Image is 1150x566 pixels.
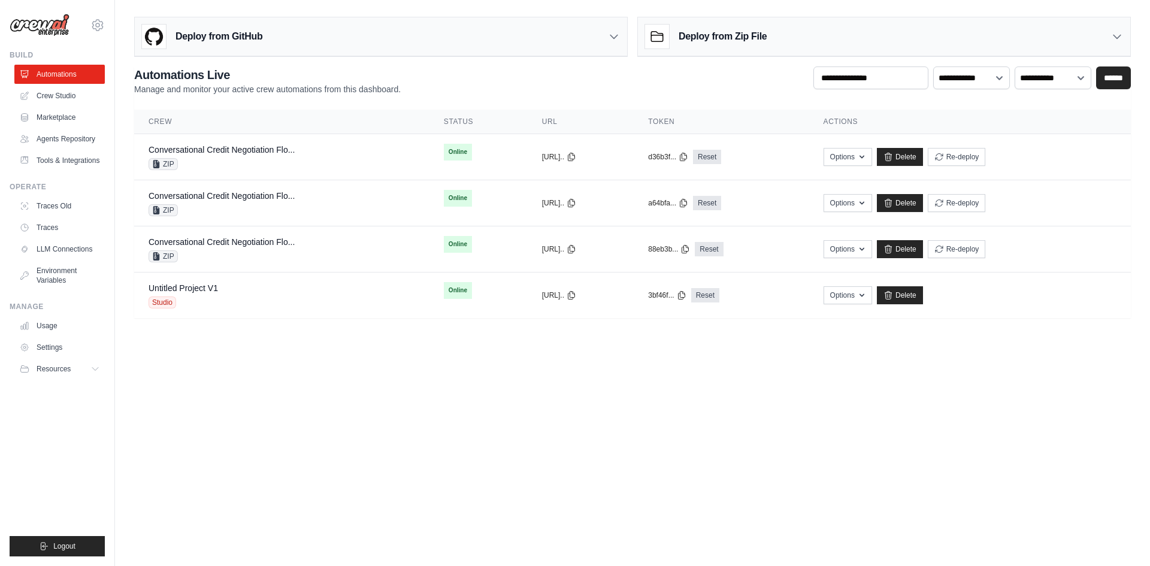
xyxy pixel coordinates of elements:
a: Reset [695,242,723,256]
a: Delete [877,240,923,258]
img: GitHub Logo [142,25,166,49]
th: Actions [809,110,1131,134]
span: Online [444,190,472,207]
span: Online [444,236,472,253]
span: ZIP [149,158,178,170]
button: Logout [10,536,105,556]
div: Manage [10,302,105,311]
button: 88eb3b... [648,244,690,254]
a: Crew Studio [14,86,105,105]
div: Build [10,50,105,60]
th: Token [634,110,809,134]
button: Re-deploy [928,194,986,212]
a: Delete [877,286,923,304]
th: Status [429,110,528,134]
h2: Automations Live [134,66,401,83]
a: Marketplace [14,108,105,127]
a: LLM Connections [14,240,105,259]
a: Conversational Credit Negotiation Flo... [149,145,295,155]
a: Conversational Credit Negotiation Flo... [149,237,295,247]
th: Crew [134,110,429,134]
button: Options [824,148,872,166]
span: Resources [37,364,71,374]
button: Re-deploy [928,148,986,166]
h3: Deploy from GitHub [175,29,262,44]
img: Logo [10,14,69,37]
div: Operate [10,182,105,192]
a: Untitled Project V1 [149,283,218,293]
a: Conversational Credit Negotiation Flo... [149,191,295,201]
p: Manage and monitor your active crew automations from this dashboard. [134,83,401,95]
span: Studio [149,296,176,308]
a: Environment Variables [14,261,105,290]
a: Traces Old [14,196,105,216]
button: Options [824,194,872,212]
button: Options [824,240,872,258]
a: Delete [877,194,923,212]
button: 3bf46f... [648,290,686,300]
span: ZIP [149,204,178,216]
a: Agents Repository [14,129,105,149]
a: Reset [693,196,721,210]
a: Reset [693,150,721,164]
th: URL [528,110,634,134]
span: Online [444,144,472,161]
button: Re-deploy [928,240,986,258]
button: Resources [14,359,105,379]
span: ZIP [149,250,178,262]
a: Delete [877,148,923,166]
a: Usage [14,316,105,335]
button: d36b3f... [648,152,688,162]
a: Traces [14,218,105,237]
button: Options [824,286,872,304]
button: a64bfa... [648,198,688,208]
span: Online [444,282,472,299]
a: Automations [14,65,105,84]
a: Reset [691,288,719,302]
span: Logout [53,541,75,551]
a: Settings [14,338,105,357]
h3: Deploy from Zip File [679,29,767,44]
a: Tools & Integrations [14,151,105,170]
